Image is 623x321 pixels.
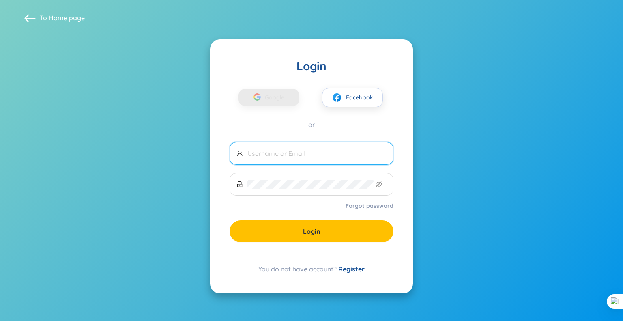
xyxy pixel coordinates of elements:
[49,14,85,22] a: Home page
[238,89,299,106] button: Google
[322,88,383,107] button: facebookFacebook
[338,265,365,273] a: Register
[230,120,393,129] div: or
[346,93,373,102] span: Facebook
[40,13,85,22] span: To
[230,59,393,73] div: Login
[265,89,288,106] span: Google
[303,227,320,236] span: Login
[346,202,393,210] a: Forgot password
[332,93,342,103] img: facebook
[247,149,387,158] input: Username or Email
[236,181,243,187] span: lock
[230,220,393,242] button: Login
[236,150,243,157] span: user
[376,181,382,187] span: eye-invisible
[230,264,393,274] div: You do not have account?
